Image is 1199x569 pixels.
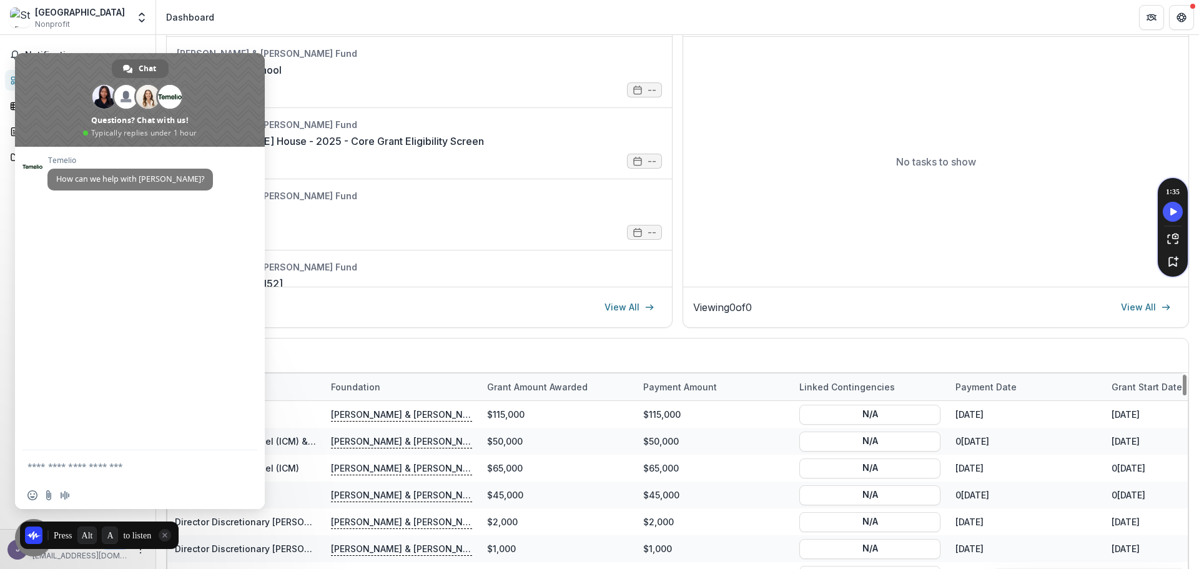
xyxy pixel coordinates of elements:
[175,436,390,447] a: Integrated Care Model (ICM) & Outreach Program
[948,380,1024,393] div: Payment date
[331,434,472,448] p: [PERSON_NAME] & [PERSON_NAME] Fund
[331,488,472,502] p: [PERSON_NAME] & [PERSON_NAME] Fund
[1169,5,1194,30] button: Get Help
[799,404,940,424] button: N/A
[133,5,150,30] button: Open entity switcher
[480,455,636,482] div: $65,000
[636,428,792,455] div: $50,000
[56,174,204,184] span: How can we help with [PERSON_NAME]?
[331,461,472,475] p: [PERSON_NAME] & [PERSON_NAME] Fund
[35,19,70,30] span: Nonprofit
[948,374,1104,400] div: Payment date
[799,538,940,558] button: N/A
[636,374,792,400] div: Payment Amount
[27,461,225,472] textarea: Compose your message...
[175,517,437,527] a: Director Discretionary [PERSON_NAME] designated to GHIRP
[5,121,150,142] a: Proposals
[10,7,30,27] img: St Vincent's House
[799,485,940,505] button: N/A
[60,490,70,500] span: Audio message
[177,276,283,291] a: Grant for Match [8152]
[948,401,1104,428] div: [DATE]
[948,455,1104,482] div: [DATE]
[331,407,472,421] p: [PERSON_NAME] & [PERSON_NAME] Fund
[792,380,902,393] div: Linked Contingencies
[331,542,472,555] p: [PERSON_NAME] & [PERSON_NAME] Fund
[693,300,752,315] p: Viewing 0 of 0
[948,535,1104,562] div: [DATE]
[112,59,169,78] div: Chat
[175,543,429,554] a: Director Discretionary [PERSON_NAME] [PERSON_NAME]r
[323,374,480,400] div: Foundation
[480,401,636,428] div: $115,000
[636,455,792,482] div: $65,000
[480,374,636,400] div: Grant amount awarded
[799,512,940,532] button: N/A
[47,156,213,165] span: Temelio
[177,134,484,149] a: St. [PERSON_NAME] House - 2025 - Core Grant Eligibility Screen
[948,508,1104,535] div: [DATE]
[5,96,150,116] a: Tasks
[139,59,156,78] span: Chat
[161,8,219,26] nav: breadcrumb
[636,401,792,428] div: $115,000
[597,297,662,317] a: View All
[1113,297,1178,317] a: View All
[792,374,948,400] div: Linked Contingencies
[177,349,1178,372] h2: Grant Payments
[636,380,724,393] div: Payment Amount
[35,6,125,19] div: [GEOGRAPHIC_DATA]
[480,380,595,393] div: Grant amount awarded
[5,70,150,91] a: Dashboard
[480,428,636,455] div: $50,000
[480,508,636,535] div: $2,000
[1139,5,1164,30] button: Partners
[44,490,54,500] span: Send a file
[799,458,940,478] button: N/A
[799,431,940,451] button: N/A
[15,519,52,557] div: Close chat
[636,535,792,562] div: $1,000
[948,428,1104,455] div: 0[DATE]
[948,482,1104,508] div: 0[DATE]
[323,380,388,393] div: Foundation
[480,535,636,562] div: $1,000
[480,482,636,508] div: $45,000
[1104,380,1190,393] div: Grant start date
[166,11,214,24] div: Dashboard
[331,515,472,528] p: [PERSON_NAME] & [PERSON_NAME] Fund
[5,147,150,167] a: Documents
[27,490,37,500] span: Insert an emoji
[636,508,792,535] div: $2,000
[896,154,976,169] p: No tasks to show
[25,50,146,61] span: Notifications
[636,482,792,508] div: $45,000
[16,545,20,553] div: jrandle@stvhope.org
[177,62,282,77] a: Operations: Preschool
[32,550,128,562] p: [EMAIL_ADDRESS][DOMAIN_NAME]
[5,45,150,65] button: Notifications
